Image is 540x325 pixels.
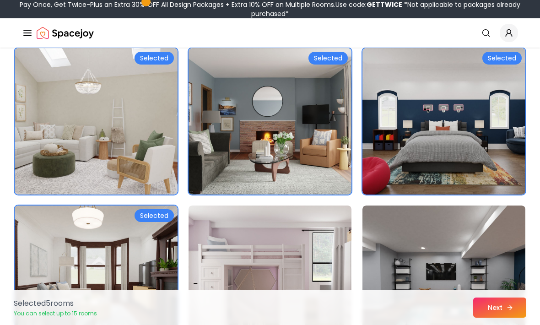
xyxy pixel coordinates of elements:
[189,48,351,195] img: Room room-2
[22,18,518,48] nav: Global
[14,310,97,317] p: You can select up to 15 rooms
[482,52,522,65] div: Selected
[135,52,174,65] div: Selected
[362,48,525,195] img: Room room-3
[37,24,94,42] a: Spacejoy
[135,209,174,222] div: Selected
[473,298,526,318] button: Next
[14,298,97,309] p: Selected 5 room s
[37,24,94,42] img: Spacejoy Logo
[15,48,178,195] img: Room room-1
[308,52,348,65] div: Selected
